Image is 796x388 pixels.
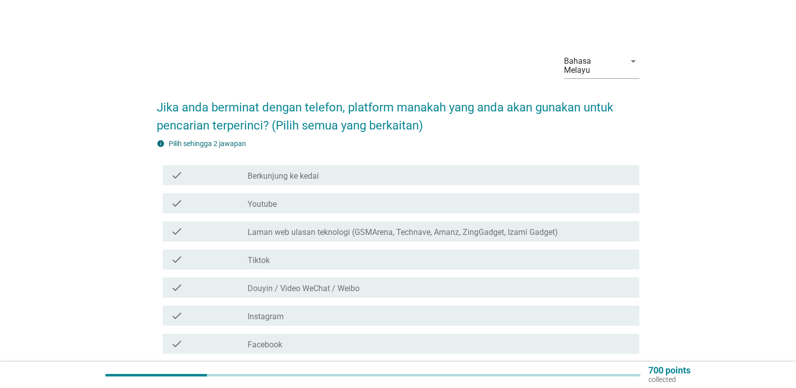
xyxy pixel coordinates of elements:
p: 700 points [648,366,691,375]
label: Berkunjung ke kedai [248,171,319,181]
i: check [171,282,183,294]
i: check [171,310,183,322]
label: Tiktok [248,255,270,266]
i: check [171,225,183,237]
label: Pilih sehingga 2 jawapan [169,140,246,148]
label: Youtube [248,199,277,209]
i: check [171,338,183,350]
p: collected [648,375,691,384]
i: info [157,140,165,148]
label: Facebook [248,340,282,350]
label: Douyin / Video WeChat / Weibo [248,284,360,294]
label: Instagram [248,312,284,322]
i: check [171,253,183,266]
div: Bahasa Melayu [564,57,619,75]
h2: Jika anda berminat dengan telefon, platform manakah yang anda akan gunakan untuk pencarian terper... [157,88,639,135]
i: check [171,197,183,209]
label: Laman web ulasan teknologi (GSMArena, Technave, Amanz, ZingGadget, Izami Gadget) [248,227,558,237]
i: check [171,169,183,181]
i: arrow_drop_down [627,55,639,67]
